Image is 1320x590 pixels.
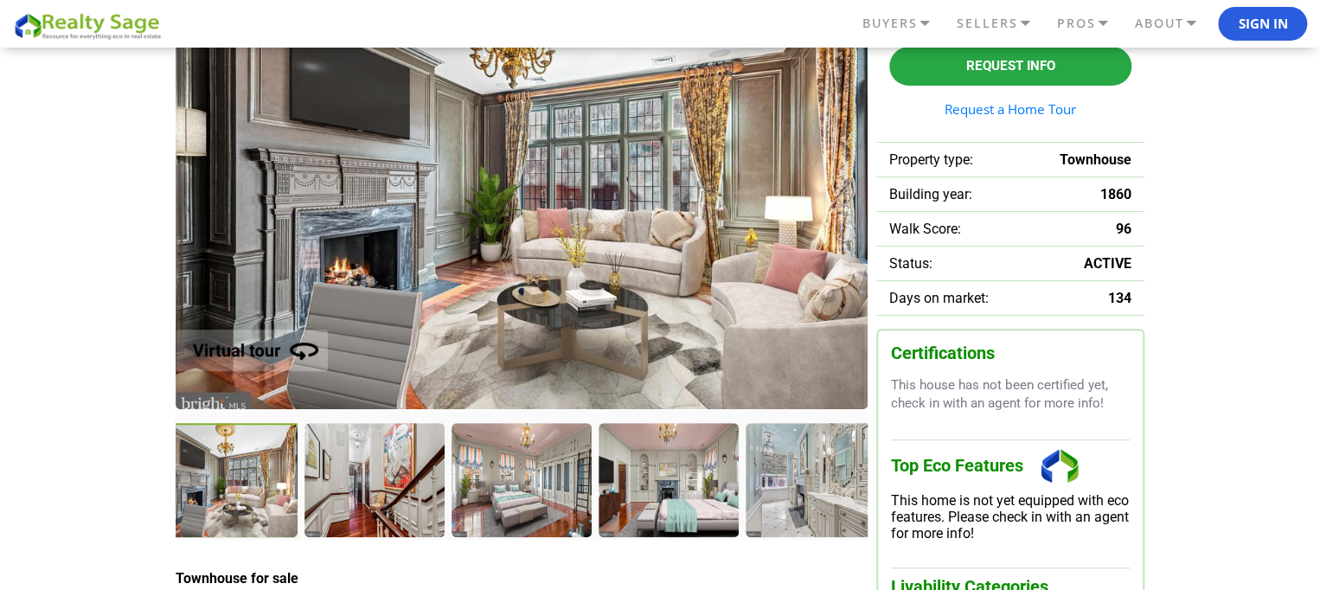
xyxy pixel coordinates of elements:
p: This house has not been certified yet, check in with an agent for more info! [891,376,1130,414]
img: REALTY SAGE [13,10,169,41]
span: Days on market: [889,290,989,306]
span: Townhouse [1060,151,1131,168]
span: Walk Score: [889,221,961,237]
span: Property type: [889,151,973,168]
h3: Certifications [891,343,1130,363]
h3: Top Eco Features [891,439,1130,492]
a: Request a Home Tour [889,103,1131,116]
h4: Townhouse for sale [176,570,868,587]
a: BUYERS [857,9,952,38]
span: Building year: [889,186,972,202]
span: Status: [889,255,932,272]
span: 96 [1116,221,1131,237]
span: ACTIVE [1084,255,1131,272]
a: ABOUT [1130,9,1218,38]
button: Sign In [1218,7,1307,42]
span: 134 [1108,290,1131,306]
button: Request Info [889,47,1131,86]
div: This home is not yet equipped with eco features. Please check in with an agent for more info! [891,492,1130,542]
a: SELLERS [952,9,1052,38]
a: PROS [1052,9,1130,38]
span: 1860 [1100,186,1131,202]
